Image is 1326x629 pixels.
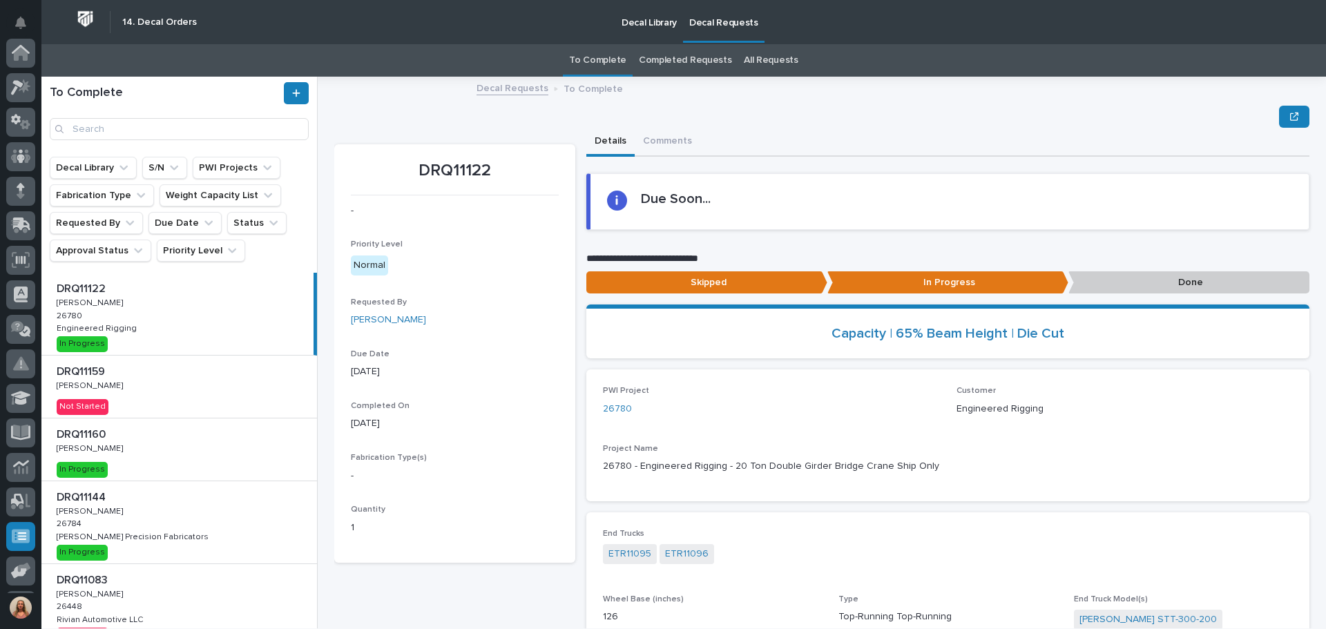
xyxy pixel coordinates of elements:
[351,298,407,307] span: Requested By
[57,441,126,454] p: [PERSON_NAME]
[603,610,822,624] p: 126
[608,547,651,561] a: ETR11095
[57,309,85,321] p: 26780
[6,593,35,622] button: users-avatar
[122,17,197,28] h2: 14. Decal Orders
[351,365,559,379] p: [DATE]
[17,17,35,39] div: Notifications
[57,280,108,296] p: DRQ11122
[586,128,635,157] button: Details
[641,191,711,207] h2: Due Soon...
[351,161,559,181] p: DRQ11122
[50,157,137,179] button: Decal Library
[41,418,317,481] a: DRQ11160DRQ11160 [PERSON_NAME][PERSON_NAME] In Progress
[351,505,385,514] span: Quantity
[148,212,222,234] button: Due Date
[586,271,827,294] p: Skipped
[896,610,952,624] span: Top-Running
[351,402,410,410] span: Completed On
[603,402,632,416] a: 26780
[57,462,108,477] div: In Progress
[351,454,427,462] span: Fabrication Type(s)
[57,516,84,529] p: 26784
[57,378,126,391] p: [PERSON_NAME]
[57,321,140,333] p: Engineered Rigging
[41,356,317,418] a: DRQ11159DRQ11159 [PERSON_NAME][PERSON_NAME] Not Started
[351,313,426,327] a: [PERSON_NAME]
[665,547,709,561] a: ETR11096
[57,530,211,542] p: [PERSON_NAME] Precision Fabricators
[744,44,798,77] a: All Requests
[50,184,154,206] button: Fabrication Type
[351,416,559,431] p: [DATE]
[50,212,143,234] button: Requested By
[57,362,108,378] p: DRQ11159
[160,184,281,206] button: Weight Capacity List
[603,595,684,603] span: Wheel Base (inches)
[57,425,108,441] p: DRQ11160
[603,445,658,453] span: Project Name
[838,595,858,603] span: Type
[351,469,559,483] p: -
[193,157,280,179] button: PWI Projects
[57,587,126,599] p: [PERSON_NAME]
[41,273,317,356] a: DRQ11122DRQ11122 [PERSON_NAME][PERSON_NAME] 2678026780 Engineered RiggingEngineered Rigging In Pr...
[351,255,388,275] div: Normal
[957,387,996,395] span: Customer
[1079,612,1217,627] a: [PERSON_NAME] STT-300-200
[639,44,731,77] a: Completed Requests
[57,488,108,504] p: DRQ11144
[351,240,403,249] span: Priority Level
[957,402,1294,416] p: Engineered Rigging
[1068,271,1309,294] p: Done
[351,350,390,358] span: Due Date
[57,399,108,414] div: Not Started
[827,271,1068,294] p: In Progress
[57,296,126,308] p: [PERSON_NAME]
[50,86,281,101] h1: To Complete
[635,128,700,157] button: Comments
[50,240,151,262] button: Approval Status
[832,325,1064,342] a: Capacity | 65% Beam Height | Die Cut
[157,240,245,262] button: Priority Level
[1074,595,1148,603] span: End Truck Model(s)
[57,612,146,625] p: Rivian Automotive LLC
[569,44,626,77] a: To Complete
[351,521,559,535] p: 1
[564,80,623,95] p: To Complete
[477,79,548,95] a: Decal Requests
[142,157,187,179] button: S/N
[351,204,559,218] p: -
[57,571,110,587] p: DRQ11083
[838,610,894,624] span: Top-Running
[57,336,108,351] div: In Progress
[603,530,644,538] span: End Trucks
[227,212,287,234] button: Status
[57,545,108,560] div: In Progress
[6,8,35,37] button: Notifications
[41,481,317,564] a: DRQ11144DRQ11144 [PERSON_NAME][PERSON_NAME] 2678426784 [PERSON_NAME] Precision Fabricators[PERSON...
[57,504,126,516] p: [PERSON_NAME]
[50,118,309,140] input: Search
[603,387,649,395] span: PWI Project
[73,6,98,32] img: Workspace Logo
[603,459,1293,474] p: 26780 - Engineered Rigging - 20 Ton Double Girder Bridge Crane Ship Only
[57,599,85,612] p: 26448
